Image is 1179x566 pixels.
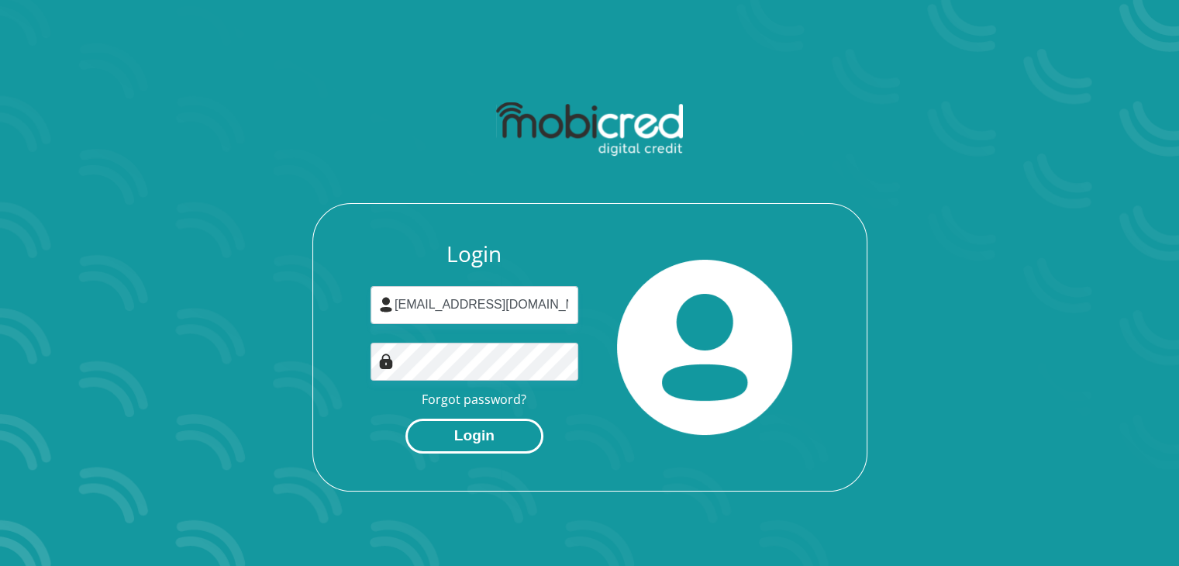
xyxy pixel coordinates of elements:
a: Forgot password? [422,391,526,408]
img: mobicred logo [496,102,683,157]
input: Username [371,286,578,324]
button: Login [405,419,543,454]
h3: Login [371,241,578,267]
img: Image [378,354,394,369]
img: user-icon image [378,297,394,312]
